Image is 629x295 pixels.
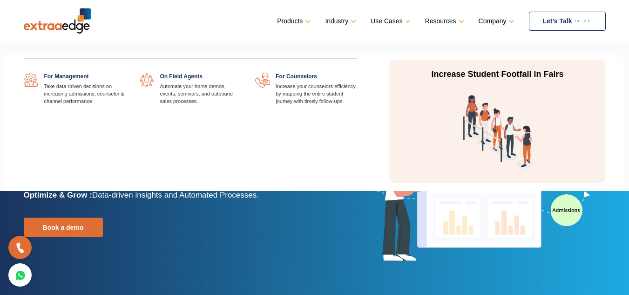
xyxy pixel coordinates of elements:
[325,14,354,28] a: Industry
[425,14,462,28] a: Resources
[277,14,309,28] a: Products
[24,191,92,199] b: Optimize & Grow :
[371,14,408,28] a: Use Cases
[529,12,606,31] a: Let’s Talk
[410,69,585,80] p: Increase Student Footfall in Fairs
[479,14,513,28] a: Company
[92,191,259,199] span: Data-driven insights and Automated Processes.
[24,218,103,237] a: Book a demo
